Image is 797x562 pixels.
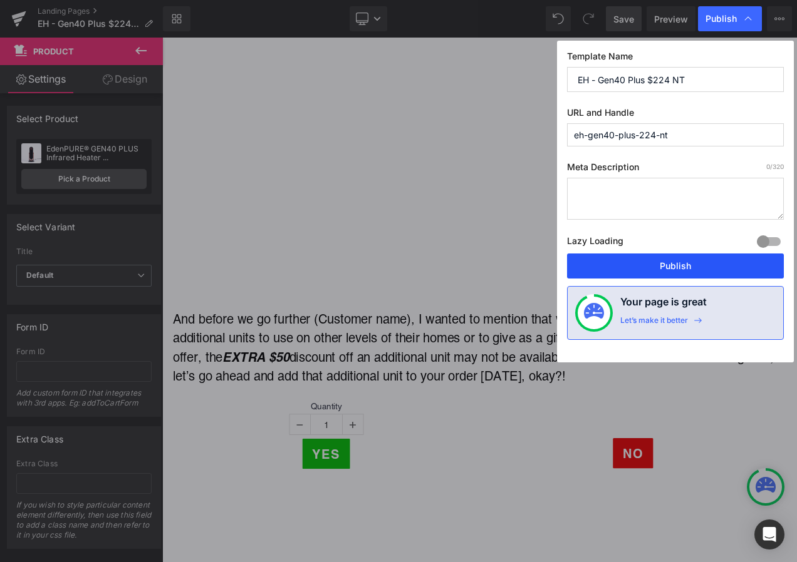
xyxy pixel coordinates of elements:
[754,519,784,549] div: Open Intercom Messenger
[567,253,784,278] button: Publish
[567,51,784,67] label: Template Name
[550,485,575,508] span: No
[13,325,746,416] p: And before we go further (Customer name), I wanted to mention that we've had many customers askin...
[28,434,363,449] label: Quantity
[567,107,784,123] label: URL and Handle
[766,163,784,170] span: /320
[620,294,707,315] h4: Your page is great
[567,233,623,253] label: Lazy Loading
[167,479,225,515] button: Yes
[538,478,587,514] a: No
[620,315,688,332] div: Let’s make it better
[766,163,770,170] span: 0
[72,372,152,390] i: EXTRA $50
[706,13,737,24] span: Publish
[567,161,784,178] label: Meta Description
[179,488,213,506] span: Yes
[584,303,604,323] img: onboarding-status.svg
